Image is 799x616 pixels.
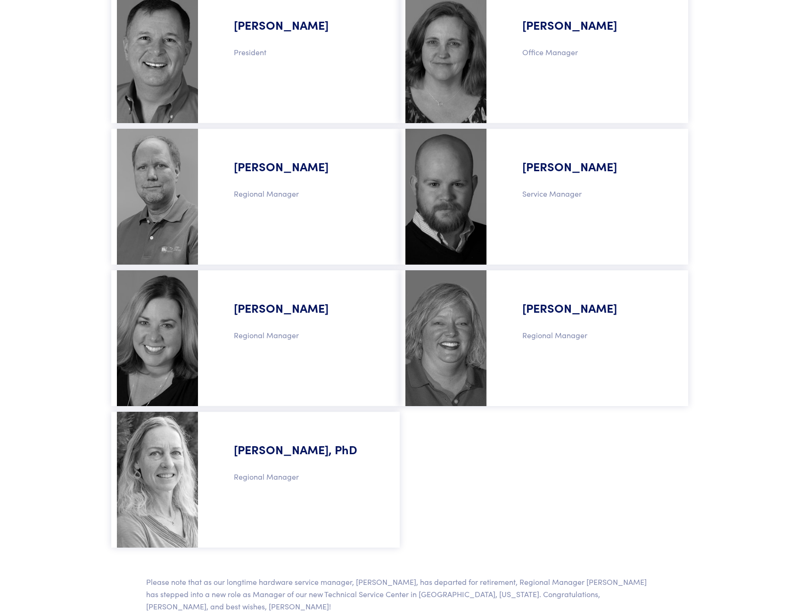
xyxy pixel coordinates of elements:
p: Regional Manager [215,471,388,483]
p: Regional Manager [503,329,677,341]
h5: [PERSON_NAME] [215,134,388,184]
p: Regional Manager [215,329,388,341]
p: President [215,46,388,58]
h5: [PERSON_NAME] [503,134,677,184]
h5: [PERSON_NAME] [503,276,677,325]
img: ben-senning.jpg [405,129,486,265]
p: Office Manager [503,46,677,58]
img: david-larson.jpg [117,129,198,265]
img: jeanne-held.jpg [117,270,198,406]
p: Service Manager [503,188,677,200]
img: misti-toro.jpg [405,270,486,406]
h5: [PERSON_NAME] [215,276,388,325]
p: Regional Manager [215,188,388,200]
h5: [PERSON_NAME], PhD [215,417,388,467]
p: Please note that as our longtime hardware service manager, [PERSON_NAME], has departed for retire... [146,576,653,612]
img: tracy-yates-phd.jpg [117,412,198,548]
